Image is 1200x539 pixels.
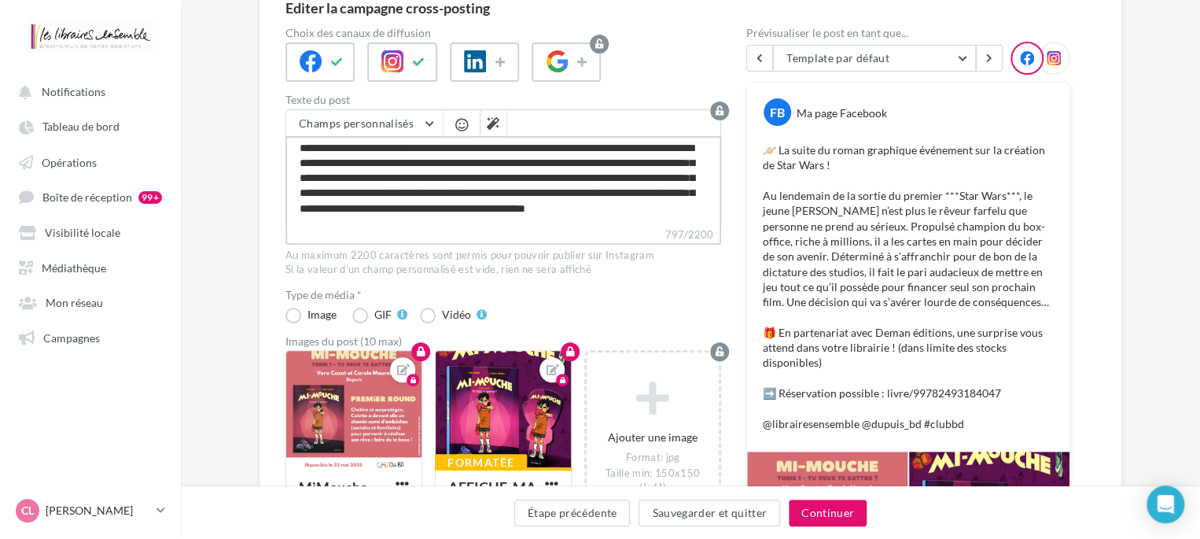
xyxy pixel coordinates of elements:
[435,454,527,471] div: Formatée
[42,190,132,204] span: Boîte de réception
[285,227,721,245] label: 797/2200
[42,85,105,98] span: Notifications
[789,500,867,526] button: Continuer
[9,253,171,281] a: Médiathèque
[639,500,780,526] button: Sauvegarder et quitter
[9,112,171,140] a: Tableau de bord
[307,309,337,320] div: Image
[1147,485,1184,523] div: Open Intercom Messenger
[285,94,721,105] label: Texte du post
[773,45,976,72] button: Template par défaut
[285,290,721,301] label: Type de média *
[285,28,721,39] label: Choix des canaux de diffusion
[13,496,168,526] a: CL [PERSON_NAME]
[46,296,103,309] span: Mon réseau
[285,263,721,277] div: Si la valeur d'un champ personnalisé est vide, rien ne sera affiché
[9,287,171,316] a: Mon réseau
[797,105,887,120] div: Ma page Facebook
[764,98,791,126] div: FB
[138,191,162,204] div: 99+
[45,226,120,239] span: Visibilité locale
[285,1,1095,15] div: Editer la campagne cross-posting
[21,503,34,519] span: CL
[46,503,150,519] p: [PERSON_NAME]
[514,500,631,526] button: Étape précédente
[299,116,414,130] span: Champs personnalisés
[442,309,471,320] div: Vidéo
[286,110,443,137] button: Champs personnalisés
[42,260,106,274] span: Médiathèque
[786,51,889,65] span: Template par défaut
[42,120,120,134] span: Tableau de bord
[285,336,721,347] div: Images du post (10 max)
[763,142,1054,431] p: 🪐 La suite du roman graphique événement sur la création de Star Wars ! Au lendemain de la sortie ...
[285,249,721,263] div: Au maximum 2200 caractères sont permis pour pouvoir publier sur Instagram
[42,155,97,168] span: Opérations
[9,77,165,105] button: Notifications
[9,147,171,175] a: Opérations
[9,217,171,246] a: Visibilité locale
[374,309,392,320] div: GIF
[746,28,1070,39] div: Prévisualiser le post en tant que...
[9,323,171,351] a: Campagnes
[43,330,100,344] span: Campagnes
[9,182,171,211] a: Boîte de réception 99+
[299,478,368,511] div: MiMouche visuel RS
